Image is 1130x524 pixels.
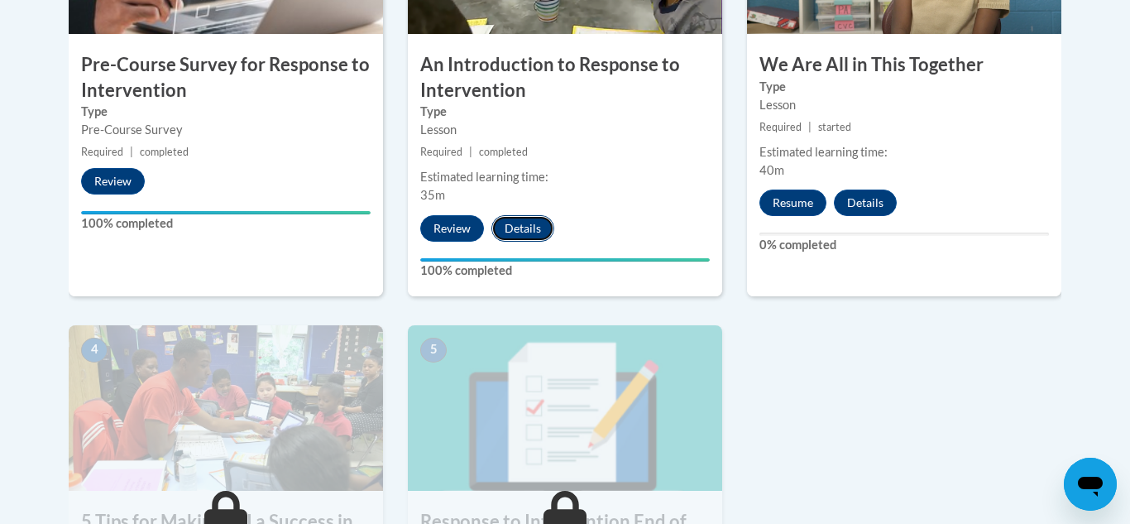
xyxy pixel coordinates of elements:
label: Type [81,103,371,121]
span: completed [140,146,189,158]
span: completed [479,146,528,158]
div: Your progress [420,258,710,262]
div: Estimated learning time: [759,143,1049,161]
span: Required [759,121,802,133]
label: 0% completed [759,236,1049,254]
span: 40m [759,163,784,177]
button: Resume [759,190,826,216]
h3: We Are All in This Together [747,52,1061,78]
span: 5 [420,338,447,363]
label: 100% completed [420,262,710,280]
h3: Pre-Course Survey for Response to Intervention [69,52,383,103]
div: Estimated learning time: [420,168,710,186]
span: 35m [420,188,445,202]
img: Course Image [408,325,722,491]
label: Type [759,78,1049,96]
iframe: Button to launch messaging window [1064,458,1117,511]
div: Lesson [420,121,710,139]
span: | [808,121,812,133]
div: Pre-Course Survey [81,121,371,139]
label: 100% completed [81,214,371,233]
span: started [818,121,851,133]
div: Lesson [759,96,1049,114]
h3: An Introduction to Response to Intervention [408,52,722,103]
button: Review [420,215,484,242]
button: Details [834,190,897,216]
img: Course Image [69,325,383,491]
button: Review [81,168,145,195]
span: 4 [81,338,108,363]
span: Required [420,146,462,158]
button: Details [491,215,554,242]
div: Your progress [81,211,371,214]
label: Type [420,103,710,121]
span: Required [81,146,123,158]
span: | [130,146,133,158]
span: | [469,146,472,158]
